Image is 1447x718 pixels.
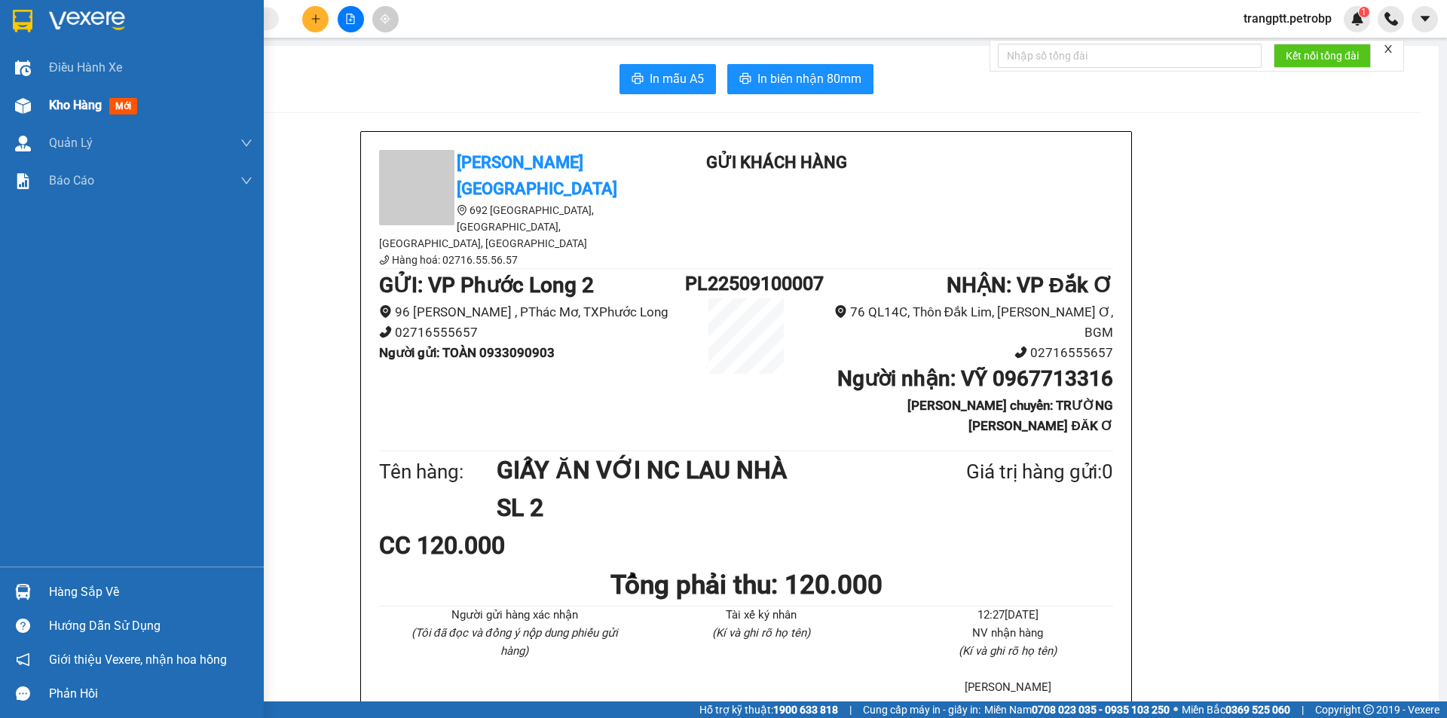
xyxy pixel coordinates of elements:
button: printerIn mẫu A5 [619,64,716,94]
span: printer [632,72,644,87]
button: aim [372,6,399,32]
b: Người gửi : TOÀN 0933090903 [379,345,555,360]
img: warehouse-icon [15,98,31,114]
span: Kho hàng [49,98,102,112]
span: copyright [1363,704,1374,715]
img: icon-new-feature [1351,12,1364,26]
span: Báo cáo [49,171,94,190]
img: warehouse-icon [15,60,31,76]
b: [PERSON_NAME] chuyển: TRƯỜNG [PERSON_NAME] ĐĂK Ơ [907,398,1113,433]
li: 96 [PERSON_NAME] , PThác Mơ, TXPhước Long [379,302,685,322]
span: Giới thiệu Vexere, nhận hoa hồng [49,650,227,669]
span: caret-down [1418,12,1432,26]
span: trangptt.petrobp [1231,9,1344,28]
div: Hàng sắp về [49,581,252,603]
img: warehouse-icon [15,136,31,151]
span: mới [109,98,137,115]
span: phone [1014,346,1027,359]
button: plus [302,6,329,32]
div: CC 120.000 [379,527,621,564]
img: warehouse-icon [15,584,31,600]
span: Cung cấp máy in - giấy in: [863,701,980,718]
input: Nhập số tổng đài [998,44,1262,68]
img: solution-icon [15,173,31,189]
span: ⚪️ [1173,707,1178,713]
span: printer [739,72,751,87]
li: Hàng hoá: 02716.55.56.57 [379,252,650,268]
h1: SL 2 [497,489,893,527]
b: GỬI : VP Phước Long 2 [379,273,594,298]
span: plus [311,14,321,24]
span: message [16,686,30,701]
span: In mẫu A5 [650,69,704,88]
button: file-add [338,6,364,32]
li: 02716555657 [379,322,685,343]
button: Kết nối tổng đài [1274,44,1371,68]
strong: 0369 525 060 [1225,704,1290,716]
span: close [1383,44,1393,54]
h1: Tổng phải thu: 120.000 [379,564,1113,606]
span: question-circle [16,619,30,633]
b: [PERSON_NAME][GEOGRAPHIC_DATA] [457,153,617,198]
span: down [240,137,252,149]
strong: 0708 023 035 - 0935 103 250 [1032,704,1170,716]
span: environment [457,205,467,215]
li: 02716555657 [807,343,1113,363]
span: environment [379,305,392,318]
span: environment [834,305,847,318]
span: file-add [345,14,356,24]
div: Phản hồi [49,683,252,705]
li: Tài xế ký nhân [656,606,866,625]
span: Miền Bắc [1182,701,1290,718]
strong: 1900 633 818 [773,704,838,716]
div: Hướng dẫn sử dụng [49,615,252,637]
i: (Tôi đã đọc và đồng ý nộp dung phiếu gửi hàng) [411,626,618,658]
span: | [1302,701,1304,718]
span: down [240,175,252,187]
span: 1 [1361,7,1366,17]
i: (Kí và ghi rõ họ tên) [959,644,1057,658]
li: [PERSON_NAME] [903,679,1113,697]
h1: PL22509100007 [685,269,807,298]
li: 12:27[DATE] [903,606,1113,625]
sup: 1 [1359,7,1369,17]
li: Người gửi hàng xác nhận [409,606,619,625]
li: NV nhận hàng [903,625,1113,643]
span: | [849,701,852,718]
b: NHẬN : VP Đắk Ơ [947,273,1113,298]
span: phone [379,255,390,265]
span: aim [380,14,390,24]
span: Điều hành xe [49,58,122,77]
span: Hỗ trợ kỹ thuật: [699,701,838,718]
i: (Kí và ghi rõ họ tên) [712,626,810,640]
b: Gửi khách hàng [706,153,847,172]
span: notification [16,652,30,667]
img: phone-icon [1384,12,1398,26]
span: Quản Lý [49,133,93,152]
div: Tên hàng: [379,457,497,487]
span: Kết nối tổng đài [1286,47,1359,64]
button: caret-down [1412,6,1438,32]
li: 692 [GEOGRAPHIC_DATA], [GEOGRAPHIC_DATA], [GEOGRAPHIC_DATA], [GEOGRAPHIC_DATA] [379,202,650,252]
img: logo-vxr [13,10,32,32]
span: phone [379,325,392,338]
div: Giá trị hàng gửi: 0 [893,457,1113,487]
li: 76 QL14C, Thôn Đắk Lim, [PERSON_NAME] Ơ, BGM [807,302,1113,342]
button: printerIn biên nhận 80mm [727,64,873,94]
span: In biên nhận 80mm [757,69,861,88]
span: Miền Nam [984,701,1170,718]
h1: GIẤY ĂN VỚI NC LAU NHÀ [497,451,893,489]
b: Người nhận : VỸ 0967713316 [837,366,1113,391]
